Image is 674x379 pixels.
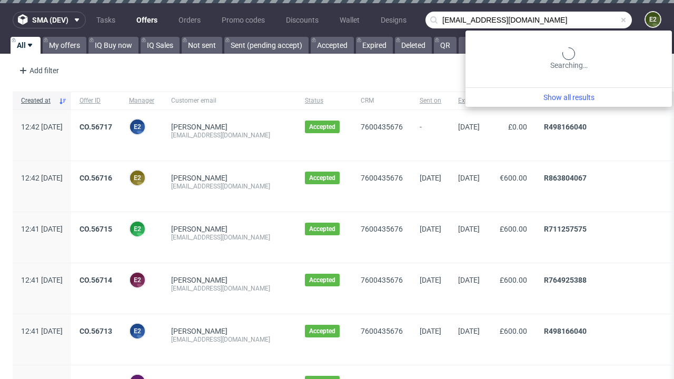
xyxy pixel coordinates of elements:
a: 7600435676 [361,225,403,233]
a: Offers [130,12,164,28]
span: Expires [458,96,480,105]
span: [DATE] [420,327,441,335]
span: [DATE] [458,276,480,284]
span: £0.00 [508,123,527,131]
figcaption: e2 [130,324,145,338]
span: - [420,123,441,148]
a: Designs [374,12,413,28]
span: Manager [129,96,154,105]
span: [DATE] [458,225,480,233]
a: R863804067 [544,174,587,182]
button: sma (dev) [13,12,86,28]
figcaption: e2 [646,12,660,27]
span: Accepted [309,225,335,233]
span: [DATE] [458,327,480,335]
figcaption: e2 [130,171,145,185]
a: [PERSON_NAME] [171,327,227,335]
span: Accepted [309,327,335,335]
span: CRM [361,96,403,105]
a: Discounts [280,12,325,28]
a: R711257575 [544,225,587,233]
a: [PERSON_NAME] [171,123,227,131]
span: €600.00 [500,174,527,182]
a: Deleted [395,37,432,54]
span: Sent on [420,96,441,105]
a: 7600435676 [361,123,403,131]
span: Accepted [309,276,335,284]
span: [DATE] [420,276,441,284]
span: £600.00 [500,327,527,335]
span: [DATE] [420,225,441,233]
span: sma (dev) [32,16,68,24]
span: 12:42 [DATE] [21,174,63,182]
a: Wallet [333,12,366,28]
figcaption: e2 [130,273,145,287]
figcaption: e2 [130,222,145,236]
a: R498166040 [544,123,587,131]
a: Sent (pending accept) [224,37,309,54]
a: CO.56714 [80,276,112,284]
a: R498166040 [544,327,587,335]
a: Accepted [311,37,354,54]
div: [EMAIL_ADDRESS][DOMAIN_NAME] [171,131,288,139]
a: Promo codes [215,12,271,28]
span: 12:42 [DATE] [21,123,63,131]
a: All [11,37,41,54]
span: 12:41 [DATE] [21,276,63,284]
span: Created at [21,96,54,105]
a: Expired [356,37,393,54]
a: Show all results [470,92,668,103]
figcaption: e2 [130,119,145,134]
a: CO.56716 [80,174,112,182]
span: Accepted [309,174,335,182]
span: 12:41 [DATE] [21,225,63,233]
a: My offers [43,37,86,54]
div: Add filter [15,62,61,79]
span: Customer email [171,96,288,105]
div: [EMAIL_ADDRESS][DOMAIN_NAME] [171,233,288,242]
span: £600.00 [500,225,527,233]
a: 7600435676 [361,174,403,182]
span: Offer ID [80,96,112,105]
div: [EMAIL_ADDRESS][DOMAIN_NAME] [171,182,288,191]
a: Not sent [182,37,222,54]
span: £600.00 [500,276,527,284]
a: 7600435676 [361,276,403,284]
a: 7600435676 [361,327,403,335]
a: [PERSON_NAME] [171,225,227,233]
div: [EMAIL_ADDRESS][DOMAIN_NAME] [171,335,288,344]
a: IQ Sales [141,37,180,54]
a: QR [434,37,457,54]
span: [DATE] [458,174,480,182]
span: Status [305,96,344,105]
a: R764925388 [544,276,587,284]
a: [PERSON_NAME] [171,174,227,182]
div: [EMAIL_ADDRESS][DOMAIN_NAME] [171,284,288,293]
a: CO.56717 [80,123,112,131]
div: Searching… [470,47,668,71]
a: CO.56715 [80,225,112,233]
a: Tasks [90,12,122,28]
span: [DATE] [458,123,480,131]
a: IQ Buy now [88,37,138,54]
span: Accepted [309,123,335,131]
a: Users [421,12,452,28]
a: CO.56713 [80,327,112,335]
span: [DATE] [420,174,441,182]
a: [PERSON_NAME] [171,276,227,284]
span: 12:41 [DATE] [21,327,63,335]
a: Orders [172,12,207,28]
